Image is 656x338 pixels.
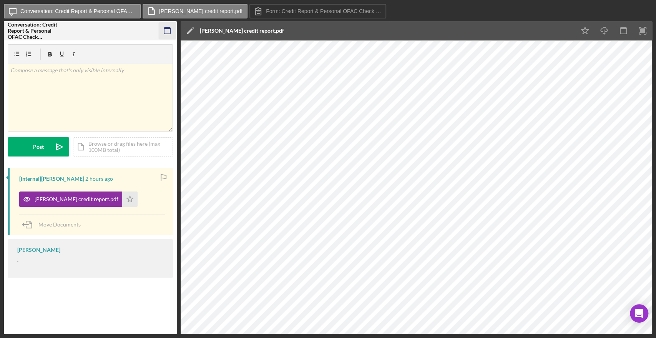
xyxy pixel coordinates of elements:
div: [PERSON_NAME] credit report.pdf [200,28,284,34]
div: [PERSON_NAME] credit report.pdf [35,196,118,202]
div: Conversation: Credit Report & Personal OFAC Check ([PERSON_NAME]) [8,22,61,40]
button: Move Documents [19,215,88,234]
label: Form: Credit Report & Personal OFAC Check ([PERSON_NAME]) [266,8,381,14]
button: Post [8,137,69,157]
span: Move Documents [38,221,81,228]
div: . [17,257,18,263]
div: Open Intercom Messenger [630,304,648,323]
div: Post [33,137,44,157]
button: [PERSON_NAME] credit report.pdf [19,191,138,207]
div: [Internal] [PERSON_NAME] [19,176,84,182]
time: 2025-09-22 14:55 [85,176,113,182]
button: Conversation: Credit Report & Personal OFAC Check ([PERSON_NAME]) [4,4,141,18]
label: [PERSON_NAME] credit report.pdf [159,8,242,14]
label: Conversation: Credit Report & Personal OFAC Check ([PERSON_NAME]) [20,8,136,14]
button: Form: Credit Report & Personal OFAC Check ([PERSON_NAME]) [249,4,386,18]
div: [PERSON_NAME] [17,247,60,253]
button: [PERSON_NAME] credit report.pdf [143,4,247,18]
